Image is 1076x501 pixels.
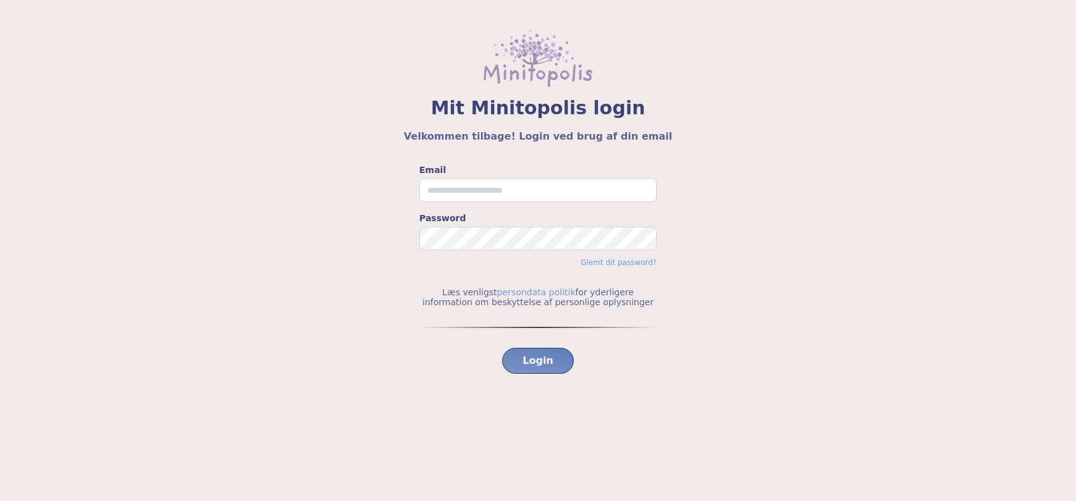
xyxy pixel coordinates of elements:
[581,258,657,267] a: Glemt dit password?
[30,129,1046,144] h5: Velkommen tilbage! Login ved brug af din email
[502,348,574,374] button: Login
[523,353,553,368] span: Login
[30,97,1046,119] span: Mit Minitopolis login
[419,164,657,176] label: Email
[419,287,657,307] p: Læs venligst for yderligere information om beskyttelse af personlige oplysninger
[497,287,576,297] a: persondata politik
[419,212,657,224] label: Password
